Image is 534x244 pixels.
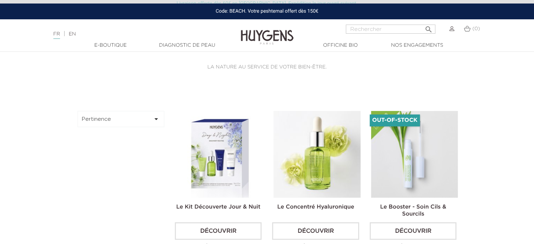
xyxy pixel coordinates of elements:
a: Le Kit Découverte Jour & Nuit [176,204,261,210]
button:  [422,22,435,32]
img: Le Booster - Soin Cils & Sourcils [371,111,458,198]
a: Officine Bio [305,42,376,49]
img: Le Kit Découverte Jour & Nuit [176,111,263,198]
i:  [424,23,433,32]
div: | [50,30,217,38]
a: Le Booster - Soin Cils & Sourcils [380,204,446,217]
a: Découvrir [272,222,359,240]
a: Découvrir [175,222,262,240]
a: Diagnostic de peau [152,42,222,49]
i:  [152,115,160,123]
a: Le Concentré Hyaluronique [277,204,354,210]
a: FR [53,32,60,39]
p: LA NATURE AU SERVICE DE VOTRE BIEN-ÊTRE. [128,64,406,71]
img: Huygens [241,19,294,46]
a: Découvrir [370,222,456,240]
a: E-Boutique [75,42,146,49]
input: Rechercher [346,25,435,34]
li: Out-of-Stock [370,114,420,126]
img: Le Concentré Hyaluronique [273,111,360,198]
span: (0) [472,26,480,31]
a: Nos engagements [382,42,452,49]
button: Pertinence [78,111,165,127]
a: EN [69,32,76,37]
